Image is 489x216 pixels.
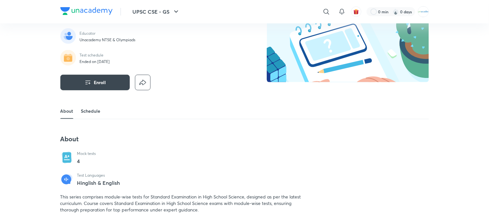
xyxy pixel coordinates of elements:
img: avatar [353,9,359,15]
p: Ended on [DATE] [80,59,110,64]
p: Mock tests [77,151,96,156]
a: Company Logo [60,7,113,17]
p: Test Languages [77,173,120,178]
img: Company Logo [60,7,113,15]
span: Enroll [94,79,106,86]
span: This series comprises module-wise tests for Standard Examination in High School Science, designed... [60,194,301,213]
p: Hinglish & English [77,180,120,186]
button: avatar [351,6,361,17]
img: MOHAMMED SHOAIB [418,6,429,17]
a: Schedule [81,103,101,119]
p: Unacademy NTSE & Olympiads [80,37,136,43]
a: About [60,103,73,119]
p: Educator [80,31,136,36]
img: streak [393,8,399,15]
button: UPSC CSE - GS [129,5,184,18]
p: 4 [77,157,96,165]
button: Enroll [60,75,130,90]
h4: About [60,135,304,143]
p: Test schedule [80,53,110,58]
